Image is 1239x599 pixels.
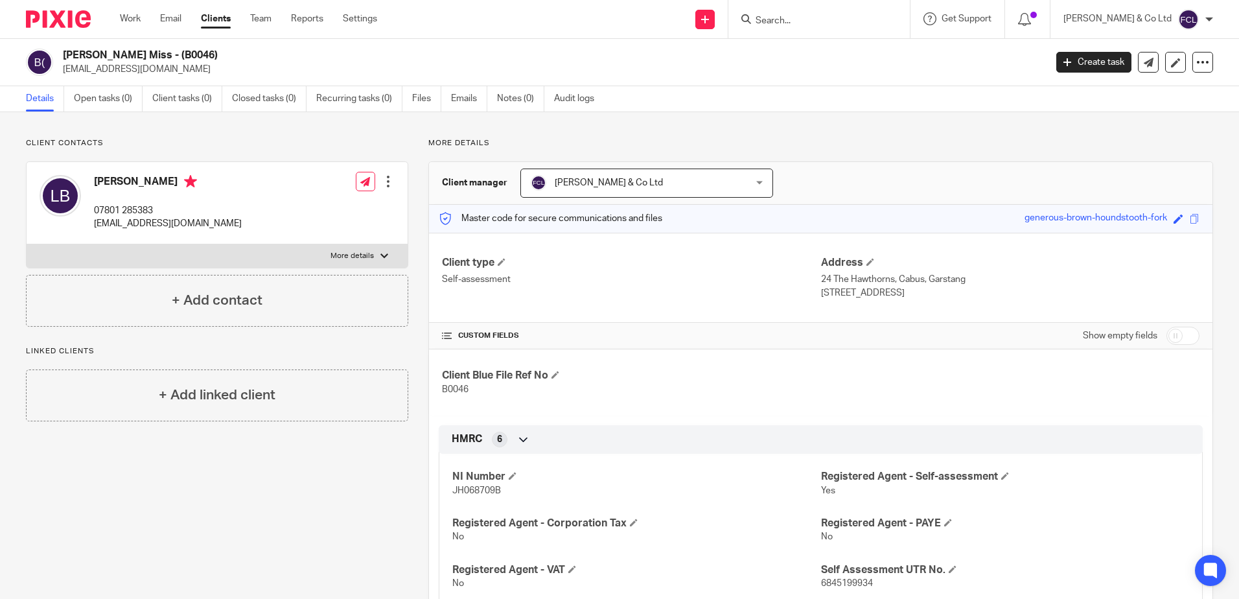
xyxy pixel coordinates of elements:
a: Create task [1056,52,1131,73]
h4: Registered Agent - PAYE [821,517,1189,530]
span: HMRC [452,432,482,446]
p: Master code for secure communications and files [439,212,662,225]
img: svg%3E [531,175,546,191]
h4: Address [821,256,1199,270]
p: [EMAIL_ADDRESS][DOMAIN_NAME] [94,217,242,230]
a: Client tasks (0) [152,86,222,112]
p: [STREET_ADDRESS] [821,287,1199,299]
div: generous-brown-houndstooth-fork [1025,211,1167,226]
input: Search [754,16,871,27]
p: 24 The Hawthorns, Cabus, Garstang [821,273,1199,286]
span: Get Support [942,14,991,23]
h4: Registered Agent - Self-assessment [821,470,1189,484]
a: Closed tasks (0) [232,86,307,112]
p: Self-assessment [442,273,820,286]
h4: NI Number [452,470,820,484]
label: Show empty fields [1083,329,1157,342]
p: More details [330,251,374,261]
a: Work [120,12,141,25]
a: Clients [201,12,231,25]
a: Open tasks (0) [74,86,143,112]
span: No [452,579,464,588]
a: Recurring tasks (0) [316,86,402,112]
h4: Client type [442,256,820,270]
p: More details [428,138,1213,148]
p: Client contacts [26,138,408,148]
a: Details [26,86,64,112]
p: 07801 285383 [94,204,242,217]
a: Email [160,12,181,25]
p: Linked clients [26,346,408,357]
img: svg%3E [1178,9,1199,30]
i: Primary [184,175,197,188]
img: svg%3E [40,175,81,217]
img: Pixie [26,10,91,28]
span: No [821,532,833,541]
a: Files [412,86,441,112]
a: Notes (0) [497,86,544,112]
h4: Registered Agent - Corporation Tax [452,517,820,530]
h4: Client Blue File Ref No [442,369,820,382]
span: 6845199934 [821,579,873,588]
span: No [452,532,464,541]
p: [PERSON_NAME] & Co Ltd [1063,12,1172,25]
span: 6 [497,433,502,446]
a: Audit logs [554,86,604,112]
h4: CUSTOM FIELDS [442,331,820,341]
h2: [PERSON_NAME] Miss - (B0046) [63,49,842,62]
span: Yes [821,486,835,495]
a: Team [250,12,272,25]
p: [EMAIL_ADDRESS][DOMAIN_NAME] [63,63,1037,76]
a: Reports [291,12,323,25]
h4: Registered Agent - VAT [452,563,820,577]
h4: [PERSON_NAME] [94,175,242,191]
h4: + Add linked client [159,385,275,405]
h4: + Add contact [172,290,262,311]
span: B0046 [442,385,469,394]
h3: Client manager [442,176,507,189]
span: JH068709B [452,486,501,495]
h4: Self Assessment UTR No. [821,563,1189,577]
a: Settings [343,12,377,25]
a: Emails [451,86,487,112]
img: svg%3E [26,49,53,76]
span: [PERSON_NAME] & Co Ltd [555,178,663,187]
